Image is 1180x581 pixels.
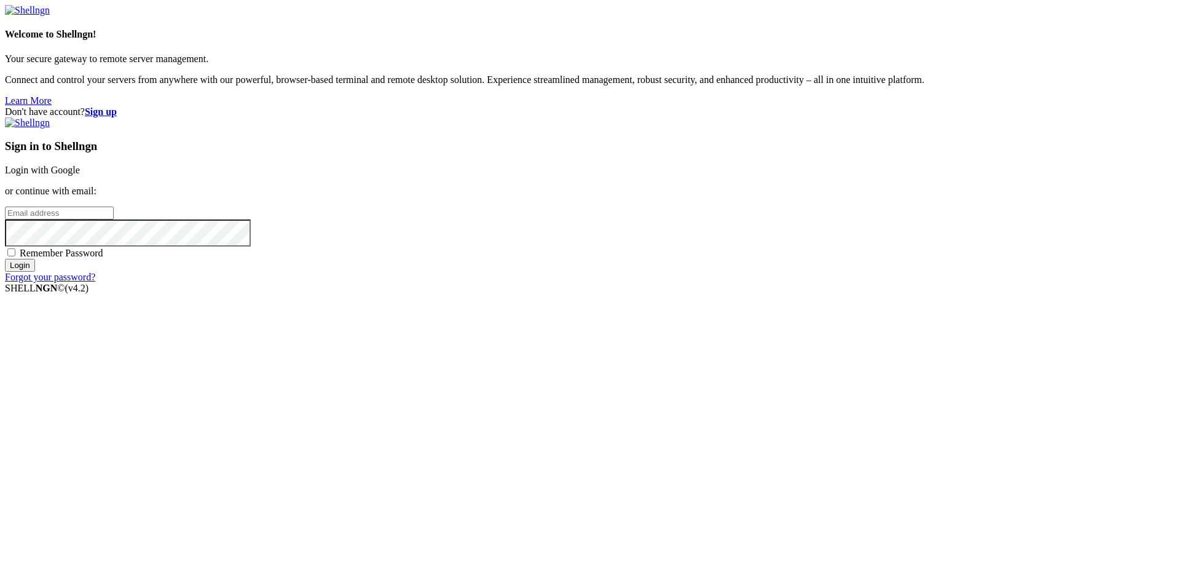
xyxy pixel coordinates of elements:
[36,283,58,293] b: NGN
[5,186,1175,197] p: or continue with email:
[5,259,35,272] input: Login
[5,283,88,293] span: SHELL ©
[65,283,89,293] span: 4.2.0
[5,207,114,219] input: Email address
[5,74,1175,85] p: Connect and control your servers from anywhere with our powerful, browser-based terminal and remo...
[5,106,1175,117] div: Don't have account?
[20,248,103,258] span: Remember Password
[5,165,80,175] a: Login with Google
[5,140,1175,153] h3: Sign in to Shellngn
[5,5,50,16] img: Shellngn
[85,106,117,117] a: Sign up
[5,272,95,282] a: Forgot your password?
[5,95,52,106] a: Learn More
[7,248,15,256] input: Remember Password
[5,29,1175,40] h4: Welcome to Shellngn!
[5,53,1175,65] p: Your secure gateway to remote server management.
[5,117,50,128] img: Shellngn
